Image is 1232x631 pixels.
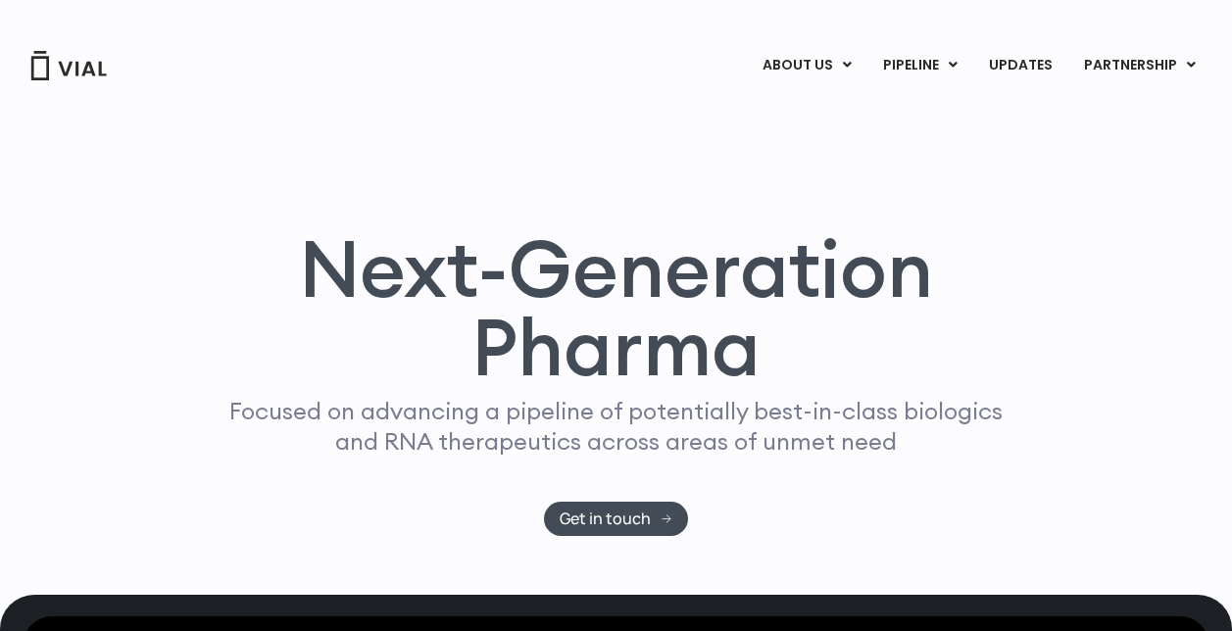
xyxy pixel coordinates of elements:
span: Get in touch [560,511,651,526]
a: UPDATES [973,49,1067,82]
img: Vial Logo [29,51,108,80]
h1: Next-Generation Pharma [192,229,1041,386]
a: Get in touch [544,502,688,536]
a: ABOUT USMenu Toggle [747,49,866,82]
a: PARTNERSHIPMenu Toggle [1068,49,1211,82]
p: Focused on advancing a pipeline of potentially best-in-class biologics and RNA therapeutics acros... [222,396,1011,457]
a: PIPELINEMenu Toggle [867,49,972,82]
